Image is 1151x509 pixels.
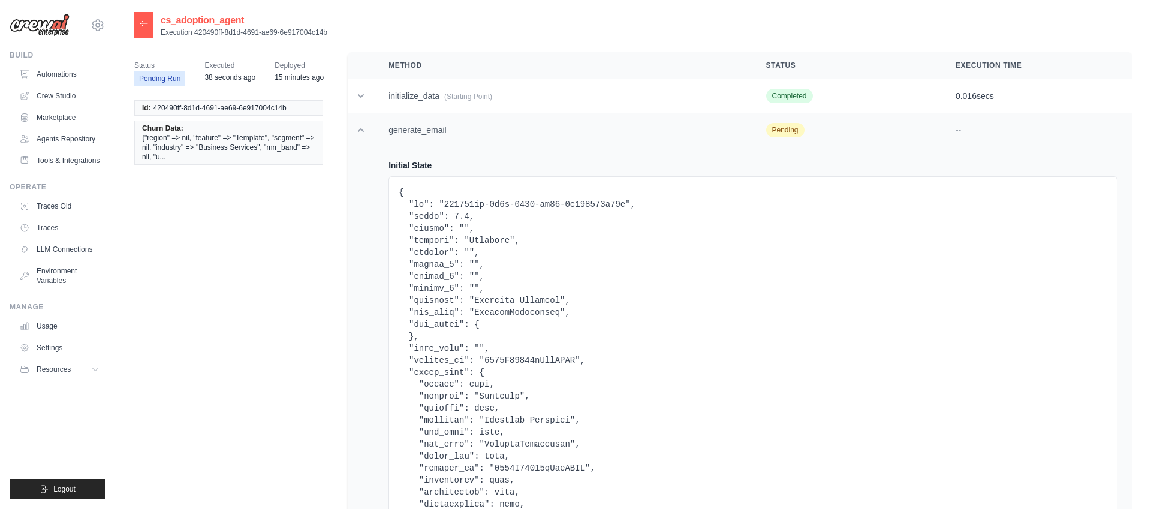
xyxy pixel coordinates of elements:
div: Manage [10,302,105,312]
span: Id: [142,103,151,113]
a: Crew Studio [14,86,105,106]
a: Marketplace [14,108,105,127]
iframe: Chat Widget [1091,451,1151,509]
span: Pending [766,123,805,137]
th: Method [374,52,751,79]
a: Settings [14,338,105,357]
img: Logo [10,14,70,37]
h2: cs_adoption_agent [161,13,327,28]
div: Build [10,50,105,60]
a: Automations [14,65,105,84]
span: 0.016 [956,91,977,101]
span: Resources [37,365,71,374]
button: Resources [14,360,105,379]
td: secs [941,79,1132,113]
span: Completed [766,89,813,103]
p: Execution 420490ff-8d1d-4691-ae69-6e917004c14b [161,28,327,37]
a: Traces Old [14,197,105,216]
span: Deployed [275,59,324,71]
a: Agents Repository [14,129,105,149]
button: Logout [10,479,105,499]
th: Status [752,52,941,79]
span: (Starting Point) [444,92,492,101]
time: September 23, 2025 at 16:14 PDT [204,73,255,82]
td: generate_email [374,113,751,147]
span: Executed [204,59,255,71]
div: Operate [10,182,105,192]
span: Churn Data: [142,124,183,133]
span: -- [956,125,961,135]
th: Execution Time [941,52,1132,79]
time: September 23, 2025 at 16:00 PDT [275,73,324,82]
a: Usage [14,317,105,336]
h4: Initial State [388,159,1117,171]
span: Status [134,59,185,71]
td: initialize_data [374,79,751,113]
a: Traces [14,218,105,237]
a: Tools & Integrations [14,151,105,170]
span: {"region" => nil, "feature" => "Template", "segment" => nil, "industry" => "Business Services", "... [142,133,315,162]
span: Logout [53,484,76,494]
a: LLM Connections [14,240,105,259]
a: Environment Variables [14,261,105,290]
span: 420490ff-8d1d-4691-ae69-6e917004c14b [153,103,287,113]
span: Pending Run [134,71,185,86]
